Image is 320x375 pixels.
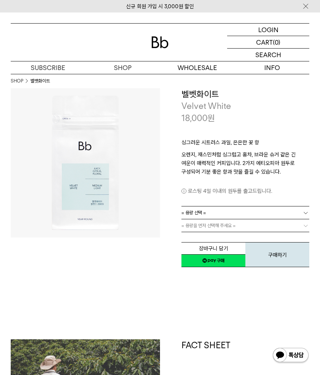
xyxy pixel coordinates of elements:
[181,138,309,150] p: 싱그러운 시트러스 과일, 은은한 꽃 향
[181,100,309,112] p: Velvet White
[11,88,160,237] img: 벨벳화이트
[227,24,309,36] a: LOGIN
[160,61,235,74] p: WHOLESALE
[30,77,50,85] li: 벨벳화이트
[255,49,281,61] p: SEARCH
[258,24,279,36] p: LOGIN
[181,242,245,255] button: 장바구니 담기
[126,3,194,10] a: 신규 회원 가입 시 3,000원 할인
[245,242,309,267] button: 구매하기
[11,77,23,85] a: SHOP
[256,36,273,48] p: CART
[181,219,236,232] span: = 용량을 먼저 선택해 주세요 =
[227,36,309,49] a: CART (0)
[181,150,309,176] p: 오렌지, 재스민처럼 싱그럽고 홍차, 브라운 슈거 같은 긴 여운이 매력적인 커피입니다. 2가지 에티오피아 원두로 구성되어 기분 좋은 향과 맛을 즐길 수 있습니다.
[272,347,309,364] img: 카카오톡 채널 1:1 채팅 버튼
[181,187,309,195] p: 로스팅 4일 이내의 원두를 출고드립니다.
[11,61,85,74] a: SUBSCRIBE
[181,88,309,100] h3: 벨벳화이트
[181,254,245,267] a: 새창
[207,113,215,123] span: 원
[181,112,215,124] p: 18,000
[273,36,280,48] p: (0)
[151,36,169,48] img: 로고
[85,61,160,74] a: SHOP
[181,206,206,219] span: = 용량 선택 =
[235,61,309,74] p: INFO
